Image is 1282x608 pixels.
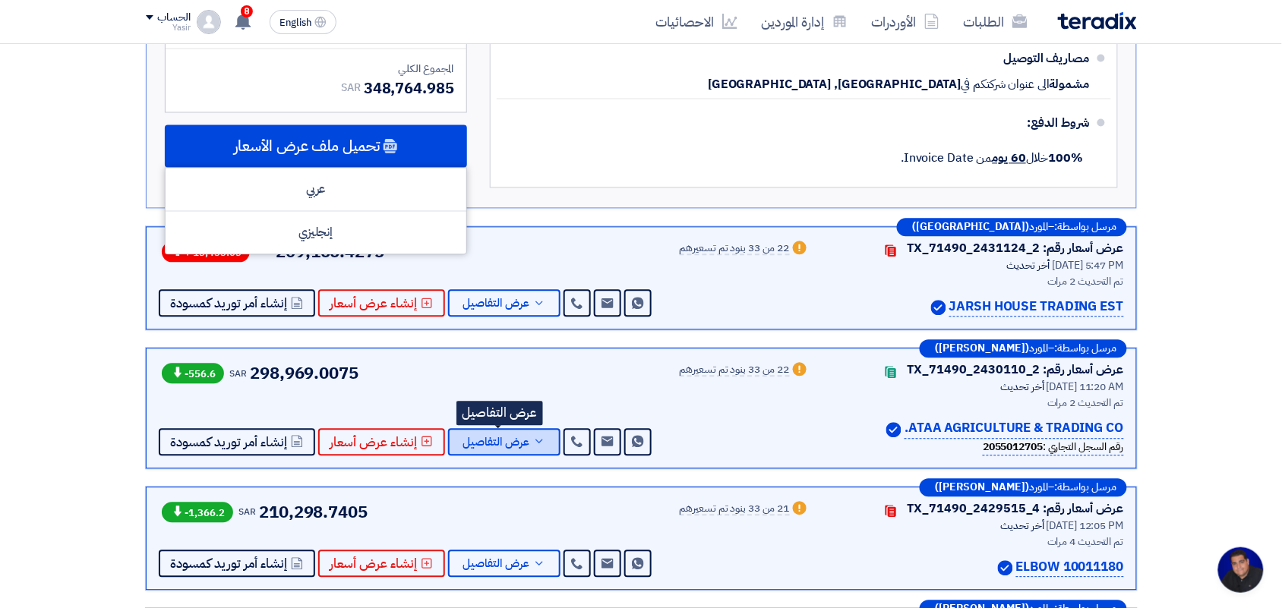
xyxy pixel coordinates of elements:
[644,4,750,39] a: الاحصائيات
[1001,380,1044,395] span: أخر تحديث
[159,429,315,456] button: إنشاء أمر توريد كمسودة
[448,429,560,456] button: عرض التفاصيل
[197,10,221,34] img: profile_test.png
[1030,483,1049,493] span: المورد
[162,502,233,523] span: -1,366.2
[230,367,248,381] span: SAR
[1007,258,1050,274] span: أخر تحديث
[886,423,902,438] img: Verified Account
[364,77,454,100] span: 348,764.985
[920,340,1127,358] div: –
[1030,222,1049,233] span: المورد
[330,298,418,310] span: إنشاء عرض أسعار
[1047,380,1124,395] span: [DATE] 11:20 AM
[828,395,1124,411] div: تم التحديث 2 مرات
[1058,12,1137,30] img: Teradix logo
[270,10,336,34] button: English
[1055,483,1117,493] span: مرسل بواسطة:
[952,4,1040,39] a: الطلبات
[448,550,560,578] button: عرض التفاصيل
[463,298,530,310] span: عرض التفاصيل
[828,274,1124,290] div: تم التحديث 2 مرات
[1049,150,1084,168] strong: 100%
[318,429,445,456] button: إنشاء عرض أسعار
[860,4,952,39] a: الأوردرات
[318,550,445,578] button: إنشاء عرض أسعار
[908,361,1124,380] div: عرض أسعار رقم: TX_71490_2430110_2
[171,559,288,570] span: إنشاء أمر توريد كمسودة
[680,365,790,377] div: 22 من 33 بنود تم تسعيرهم
[1016,558,1124,578] p: ELBOW 10011180
[171,298,288,310] span: إنشاء أمر توريد كمسودة
[983,439,1123,456] div: رقم السجل التجاري :
[983,439,1043,455] b: 2055012705
[908,500,1124,518] div: عرض أسعار رقم: TX_71490_2429515_4
[993,150,1026,168] u: 60 يوم
[171,437,288,449] span: إنشاء أمر توريد كمسودة
[968,41,1090,77] div: مصاريف التوصيل
[1050,77,1089,93] span: مشمولة
[828,534,1124,550] div: تم التحديث 4 مرات
[159,290,315,317] button: إنشاء أمر توريد كمسودة
[318,290,445,317] button: إنشاء عرض أسعار
[913,222,1030,233] b: ([GEOGRAPHIC_DATA])
[920,479,1127,497] div: –
[901,150,1083,168] span: خلال من Invoice Date.
[341,80,361,96] span: SAR
[234,140,380,153] span: تحميل ملف عرض الأسعار
[680,244,790,256] div: 22 من 33 بنود تم تسعيرهم
[250,361,358,386] span: 298,969.0075
[936,483,1030,493] b: ([PERSON_NAME])
[463,437,530,449] span: عرض التفاصيل
[521,106,1090,142] div: شروط الدفع:
[162,364,224,384] span: -556.6
[750,4,860,39] a: إدارة الموردين
[330,437,418,449] span: إنشاء عرض أسعار
[680,504,790,516] div: 21 من 33 بنود تم تسعيرهم
[259,500,368,525] span: 210,298.7405
[166,212,466,254] div: إنجليزي
[961,77,1050,93] span: الى عنوان شركتكم في
[159,550,315,578] button: إنشاء أمر توريد كمسودة
[146,24,191,32] div: Yasir
[908,240,1124,258] div: عرض أسعار رقم: TX_71490_2431124_2
[949,298,1124,318] p: JARSH HOUSE TRADING EST
[448,290,560,317] button: عرض التفاصيل
[708,77,961,93] span: [GEOGRAPHIC_DATA], [GEOGRAPHIC_DATA]
[330,559,418,570] span: إنشاء عرض أسعار
[1218,547,1264,593] div: Open chat
[1053,258,1124,274] span: [DATE] 5:47 PM
[1001,518,1044,534] span: أخر تحديث
[239,506,257,519] span: SAR
[463,559,530,570] span: عرض التفاصيل
[931,301,946,316] img: Verified Account
[279,17,311,28] span: English
[1055,222,1117,233] span: مرسل بواسطة:
[166,169,466,212] div: عربي
[158,11,191,24] div: الحساب
[178,61,454,77] div: المجموع الكلي
[1055,344,1117,354] span: مرسل بواسطة:
[162,242,250,263] span: + 15,455.65
[936,344,1030,354] b: ([PERSON_NAME])
[456,402,543,426] div: عرض التفاصيل
[897,219,1127,237] div: –
[1030,344,1049,354] span: المورد
[998,561,1013,576] img: Verified Account
[241,5,253,17] span: 8
[905,419,1123,439] p: ATAA AGRICULTURE & TRADING CO.
[1047,518,1124,534] span: [DATE] 12:05 PM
